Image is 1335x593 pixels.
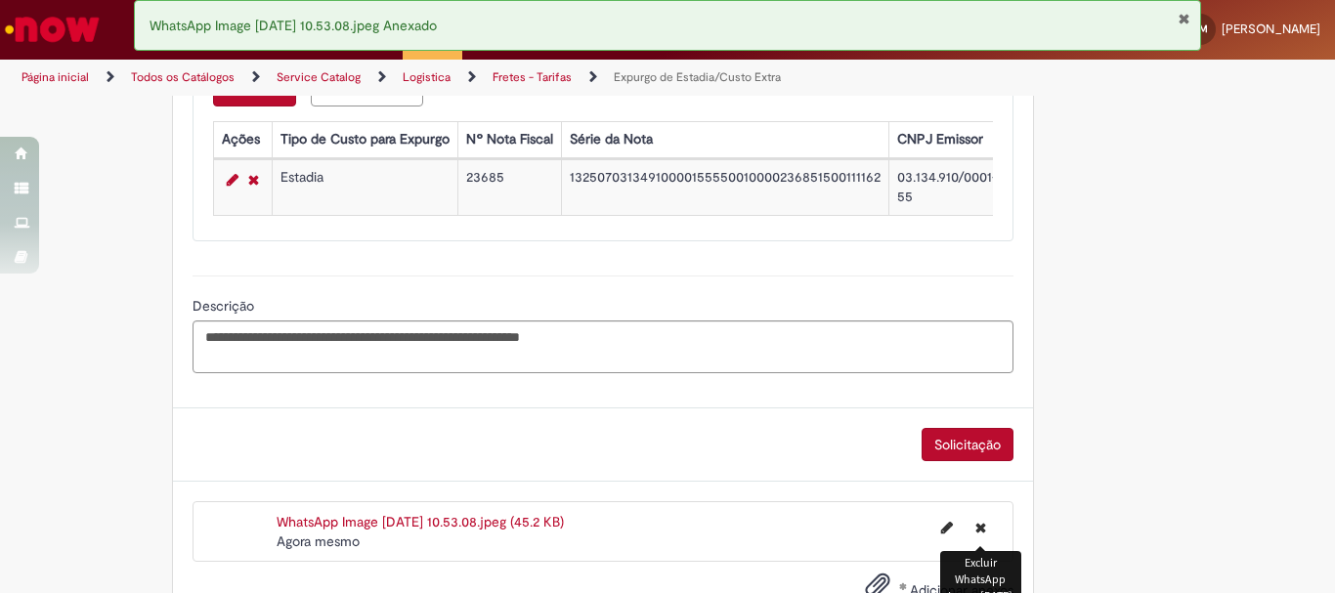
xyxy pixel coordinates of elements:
a: Página inicial [22,69,89,85]
th: Ações [213,121,272,157]
a: Logistica [403,69,451,85]
a: Editar Linha 1 [222,168,243,191]
a: Expurgo de Estadia/Custo Extra [614,69,781,85]
td: Estadia [272,159,457,215]
span: [PERSON_NAME] [1222,21,1320,37]
ul: Trilhas de página [15,60,876,96]
span: WhatsApp Image [DATE] 10.53.08.jpeg Anexado [150,17,437,34]
a: Todos os Catálogos [131,69,235,85]
a: Fretes - Tarifas [493,69,572,85]
span: Descrição [193,297,258,315]
th: CNPJ Emissor [888,121,1006,157]
img: ServiceNow [2,10,103,49]
td: 13250703134910000155550010000236851500111162 [561,159,888,215]
button: Solicitação [922,428,1013,461]
textarea: Descrição [193,320,1013,373]
th: Série da Nota [561,121,888,157]
button: Editar nome de arquivo WhatsApp Image 2025-08-29 at 10.53.08.jpeg [929,512,965,543]
a: Remover linha 1 [243,168,264,191]
td: 03.134.910/0001-55 [888,159,1006,215]
td: 23685 [457,159,561,215]
a: WhatsApp Image [DATE] 10.53.08.jpeg (45.2 KB) [277,513,564,530]
span: Agora mesmo [277,532,360,550]
button: Excluir WhatsApp Image 2025-08-29 at 10.53.08.jpeg [964,512,998,543]
th: Tipo de Custo para Expurgo [272,121,457,157]
time: 29/08/2025 10:55:31 [277,532,360,550]
a: Service Catalog [277,69,361,85]
button: Fechar Notificação [1178,11,1190,26]
th: Nº Nota Fiscal [457,121,561,157]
